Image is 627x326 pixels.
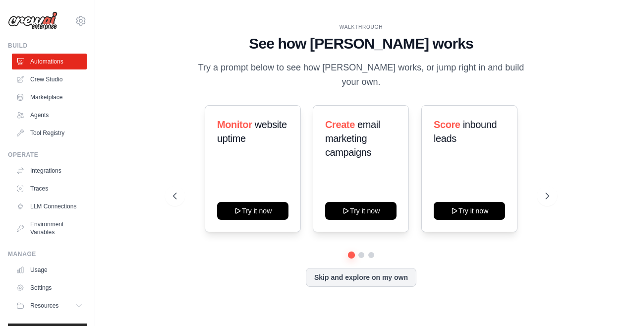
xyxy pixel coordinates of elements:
span: inbound leads [434,119,497,144]
a: Tool Registry [12,125,87,141]
h1: See how [PERSON_NAME] works [173,35,549,53]
a: Usage [12,262,87,278]
a: Environment Variables [12,216,87,240]
button: Resources [12,298,87,314]
a: LLM Connections [12,198,87,214]
div: Manage [8,250,87,258]
span: website uptime [217,119,287,144]
button: Skip and explore on my own [306,268,416,287]
a: Crew Studio [12,71,87,87]
button: Try it now [325,202,397,220]
button: Try it now [217,202,288,220]
span: Create [325,119,355,130]
div: Build [8,42,87,50]
a: Marketplace [12,89,87,105]
a: Settings [12,280,87,296]
div: WALKTHROUGH [173,23,549,31]
span: Score [434,119,460,130]
a: Agents [12,107,87,123]
span: Resources [30,302,58,310]
a: Integrations [12,163,87,179]
div: Operate [8,151,87,159]
span: Monitor [217,119,252,130]
button: Try it now [434,202,505,220]
a: Automations [12,54,87,69]
img: Logo [8,11,57,30]
iframe: Chat Widget [577,278,627,326]
span: email marketing campaigns [325,119,380,158]
a: Traces [12,181,87,196]
p: Try a prompt below to see how [PERSON_NAME] works, or jump right in and build your own. [195,61,528,90]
